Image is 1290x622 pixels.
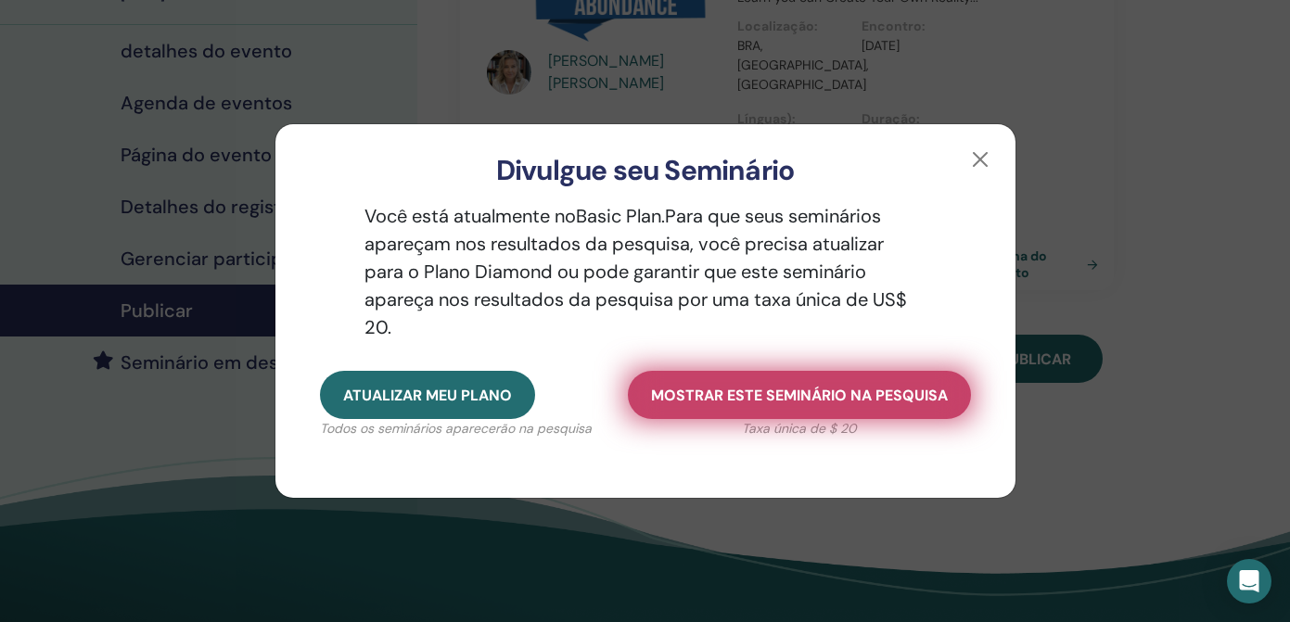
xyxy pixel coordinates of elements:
[305,154,986,187] h3: Divulgue seu Seminário
[628,371,971,419] button: Mostrar este seminário na pesquisa
[651,386,948,405] span: Mostrar este seminário na pesquisa
[1227,559,1271,603] div: Open Intercom Messenger
[320,419,592,438] p: Todos os seminários aparecerão na pesquisa
[628,419,971,438] p: Taxa única de $ 20
[320,202,971,341] p: Você está atualmente no Basic Plan. Para que seus seminários apareçam nos resultados da pesquisa,...
[343,386,512,405] span: Atualizar meu plano
[320,371,535,419] button: Atualizar meu plano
